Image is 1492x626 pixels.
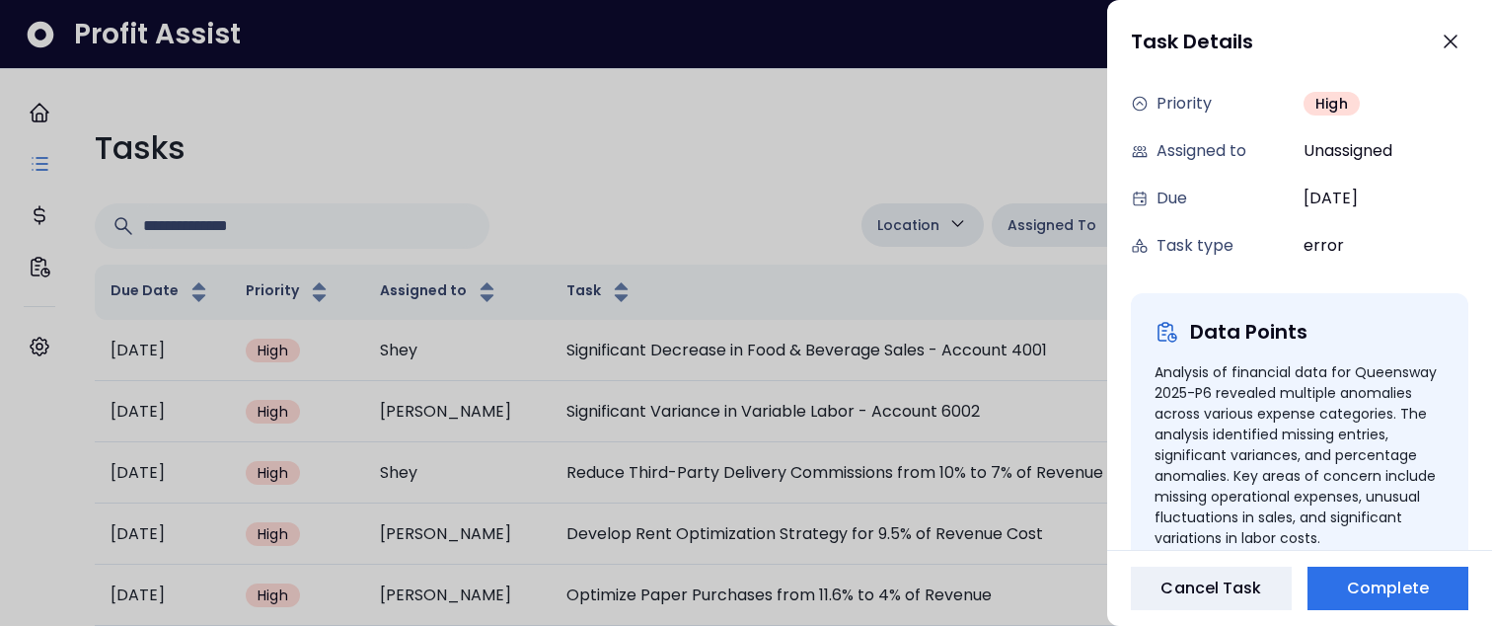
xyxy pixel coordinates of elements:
div: Data Points [1190,317,1307,347]
span: Unassigned [1304,139,1392,163]
span: error [1304,234,1344,258]
span: [DATE] [1304,187,1358,210]
div: Analysis of financial data for Queensway 2025-P6 revealed multiple anomalies across various expen... [1155,362,1445,549]
button: Cancel Task [1131,567,1292,610]
span: Priority [1156,92,1212,116]
span: Task type [1156,234,1233,258]
button: Complete [1307,567,1468,610]
span: Due [1156,187,1187,210]
span: Assigned to [1156,139,1246,163]
span: High [1315,94,1348,114]
span: Complete [1347,577,1429,600]
span: Cancel Task [1160,577,1261,600]
div: Task Details [1131,27,1417,56]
